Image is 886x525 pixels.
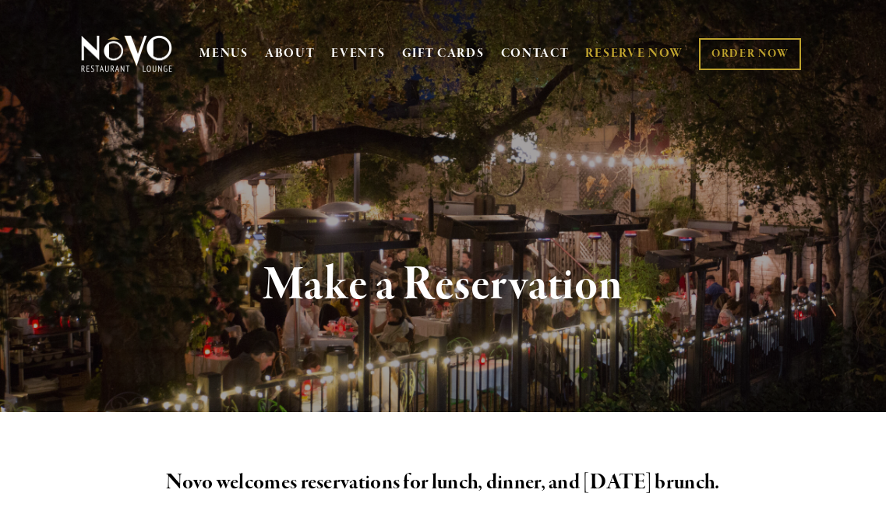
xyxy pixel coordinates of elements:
a: CONTACT [501,39,570,69]
a: ORDER NOW [699,38,801,70]
img: Novo Restaurant &amp; Lounge [78,34,175,73]
a: MENUS [199,46,249,62]
h2: Novo welcomes reservations for lunch, dinner, and [DATE] brunch. [100,467,785,499]
a: ABOUT [265,46,316,62]
a: EVENTS [331,46,385,62]
a: RESERVE NOW [585,39,683,69]
strong: Make a Reservation [263,255,623,315]
a: GIFT CARDS [402,39,485,69]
